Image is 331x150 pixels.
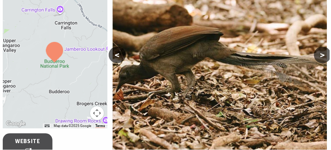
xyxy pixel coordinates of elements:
[90,107,104,120] button: Map camera controls
[45,124,50,129] button: Keyboard shortcuts
[96,124,106,128] a: Terms (opens in new tab)
[54,124,92,128] span: Map data ©2025 Google
[4,120,27,129] a: Click to see this area on Google Maps
[109,47,126,63] button: <
[4,120,27,129] img: Google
